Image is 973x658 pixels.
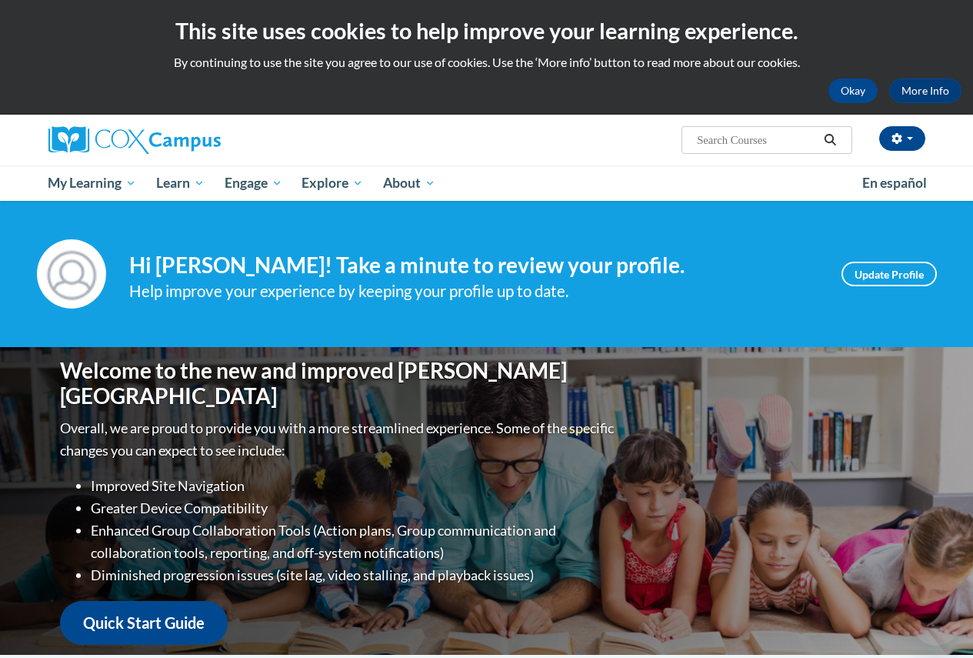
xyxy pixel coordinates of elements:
[292,165,373,201] a: Explore
[373,165,445,201] a: About
[60,601,228,645] a: Quick Start Guide
[828,78,878,103] button: Okay
[91,519,618,564] li: Enhanced Group Collaboration Tools (Action plans, Group communication and collaboration tools, re...
[695,131,818,149] input: Search Courses
[841,262,937,286] a: Update Profile
[12,15,961,46] h2: This site uses cookies to help improve your learning experience.
[60,417,618,462] p: Overall, we are proud to provide you with a more streamlined experience. Some of the specific cha...
[37,239,106,309] img: Profile Image
[879,126,925,151] button: Account Settings
[48,126,221,154] img: Cox Campus
[852,167,937,199] a: En español
[889,78,961,103] a: More Info
[146,165,215,201] a: Learn
[215,165,292,201] a: Engage
[911,596,961,646] iframe: Button to launch messaging window
[129,252,818,279] h4: Hi [PERSON_NAME]! Take a minute to review your profile.
[862,175,927,191] span: En español
[91,475,618,497] li: Improved Site Navigation
[38,165,147,201] a: My Learning
[12,54,961,71] p: By continuing to use the site you agree to our use of cookies. Use the ‘More info’ button to read...
[818,131,841,149] button: Search
[60,358,618,409] h1: Welcome to the new and improved [PERSON_NAME][GEOGRAPHIC_DATA]
[156,174,205,192] span: Learn
[91,564,618,586] li: Diminished progression issues (site lag, video stalling, and playback issues)
[129,279,818,304] div: Help improve your experience by keeping your profile up to date.
[37,165,937,201] div: Main menu
[225,174,282,192] span: Engage
[302,174,363,192] span: Explore
[383,174,435,192] span: About
[48,174,136,192] span: My Learning
[48,126,325,154] a: Cox Campus
[91,497,618,519] li: Greater Device Compatibility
